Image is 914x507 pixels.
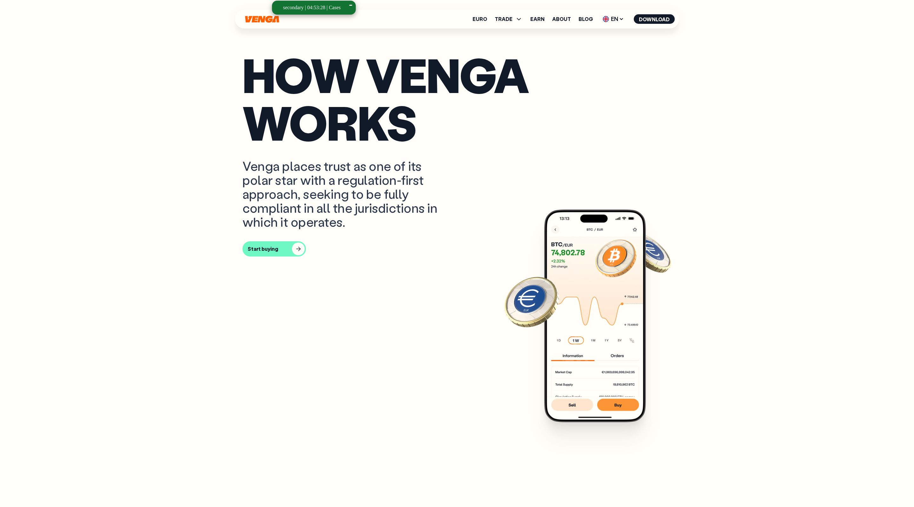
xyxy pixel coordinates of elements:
[530,17,545,22] a: Earn
[283,3,341,12] div: secondary | 04:53:28 | Cases
[603,16,609,22] img: flag-uk
[244,16,280,23] svg: Home
[495,17,513,22] span: TRADE
[242,159,443,229] p: Venga places trust as one of its polar star with a regulation-first approach, seeking to be fully...
[242,51,672,146] p: HOW VENGA WORKS
[242,241,672,257] a: Start buying
[634,14,675,24] button: Download
[248,246,278,252] div: Start buying
[552,17,571,22] a: About
[627,230,672,276] img: EURO coin
[473,17,487,22] a: Euro
[503,273,560,330] img: EURO coin
[242,241,306,257] button: Start buying
[495,15,523,23] span: TRADE
[579,17,593,22] a: Blog
[544,210,646,422] img: Venga app trade
[600,14,626,24] span: EN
